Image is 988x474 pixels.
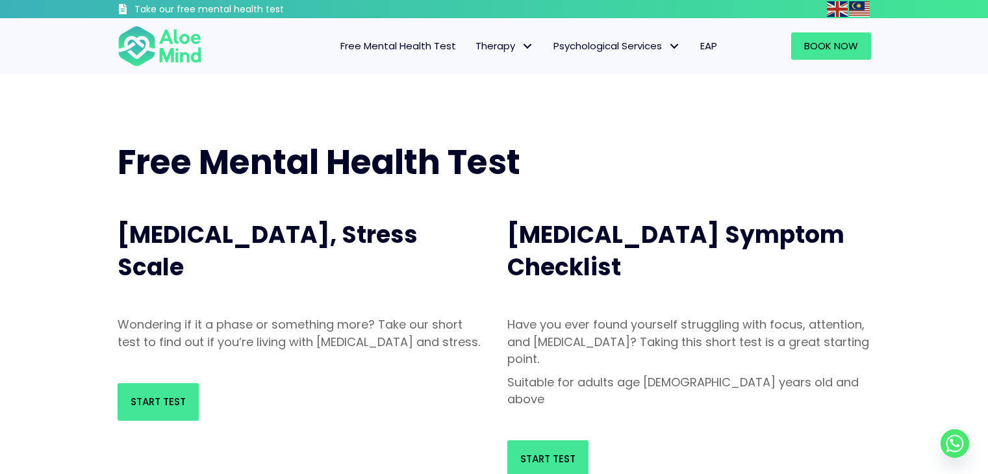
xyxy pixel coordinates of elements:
[118,25,202,68] img: Aloe mind Logo
[340,39,456,53] span: Free Mental Health Test
[134,3,353,16] h3: Take our free mental health test
[507,374,871,408] p: Suitable for adults age [DEMOGRAPHIC_DATA] years old and above
[518,37,537,56] span: Therapy: submenu
[118,316,481,350] p: Wondering if it a phase or something more? Take our short test to find out if you’re living with ...
[475,39,534,53] span: Therapy
[219,32,727,60] nav: Menu
[466,32,544,60] a: TherapyTherapy: submenu
[118,138,520,186] span: Free Mental Health Test
[665,37,684,56] span: Psychological Services: submenu
[791,32,871,60] a: Book Now
[941,429,969,458] a: Whatsapp
[118,3,353,18] a: Take our free mental health test
[544,32,690,60] a: Psychological ServicesPsychological Services: submenu
[700,39,717,53] span: EAP
[118,218,418,284] span: [MEDICAL_DATA], Stress Scale
[331,32,466,60] a: Free Mental Health Test
[131,395,186,408] span: Start Test
[553,39,681,53] span: Psychological Services
[849,1,870,17] img: ms
[520,452,576,466] span: Start Test
[849,1,871,16] a: Malay
[827,1,848,17] img: en
[507,316,871,367] p: Have you ever found yourself struggling with focus, attention, and [MEDICAL_DATA]? Taking this sh...
[118,383,199,421] a: Start Test
[507,218,844,284] span: [MEDICAL_DATA] Symptom Checklist
[827,1,849,16] a: English
[690,32,727,60] a: EAP
[804,39,858,53] span: Book Now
